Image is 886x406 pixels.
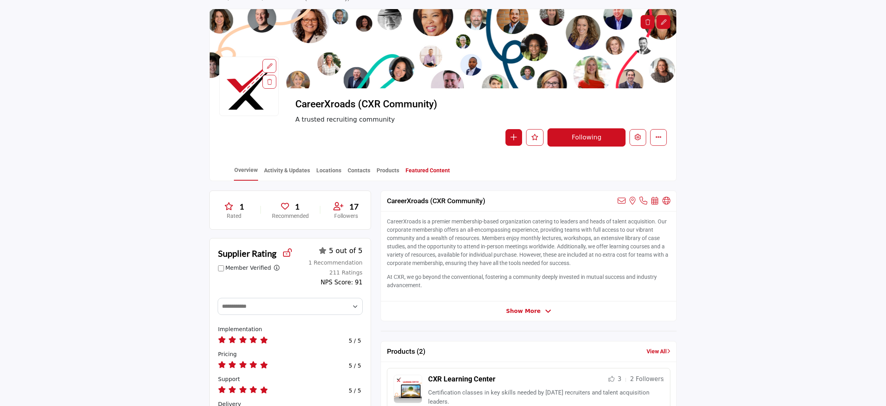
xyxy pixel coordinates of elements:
[387,273,670,290] p: At CXR, we go beyond the conventional, fostering a community deeply invested in mutual success an...
[295,200,300,212] span: 1
[226,264,271,272] label: Member Verified
[526,129,543,146] button: Like
[647,347,670,356] a: View All
[428,388,664,406] p: Certification classes in key skills needed by [DATE] recruiters and talent acquisition leaders.
[218,326,262,332] span: How would you rate their implementation?
[630,129,646,146] button: Edit company
[272,212,309,220] p: Recommended
[295,115,549,124] span: A trusted recruiting community
[656,15,670,29] div: Aspect Ratio:6:1,Size:1200x200px
[308,259,362,266] span: 1 Recommendation
[264,166,310,180] a: Activity & Updates
[295,98,474,111] span: CareerXroads (CXR Community)
[394,375,422,403] img: Product Logo
[329,247,362,255] span: 5 out of 5
[650,129,667,146] button: More details
[218,376,240,382] span: How would you rate their support?
[239,200,244,212] span: 1
[387,217,670,267] p: CareerXroads is a premier membership-based organization catering to leaders and heads of talent a...
[219,212,249,220] p: Rated
[234,166,258,181] a: Overview
[218,351,237,357] span: How would you rate their pricing?
[262,59,276,73] div: Aspect Ratio:1:1,Size:400x400px
[547,128,626,147] button: Following
[428,375,496,383] a: CXR Learning Center
[348,387,361,394] h4: 5 / 5
[376,166,400,180] a: Products
[218,247,276,260] h2: Supplier Rating
[331,212,362,220] p: Followers
[630,376,664,383] span: 2 Followers
[348,337,361,344] h4: 5 / 5
[329,269,363,276] span: 211 Ratings
[349,200,359,212] span: 17
[316,166,342,180] a: Locations
[348,362,361,369] h4: 5 / 5
[387,347,425,356] h2: Products (2)
[347,166,371,180] a: Contacts
[506,307,540,315] span: Show More
[405,166,450,180] a: Featured Content
[321,278,362,287] div: NPS Score: 91
[618,376,622,383] span: 3
[387,197,485,205] h2: CareerXroads (CXR Community)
